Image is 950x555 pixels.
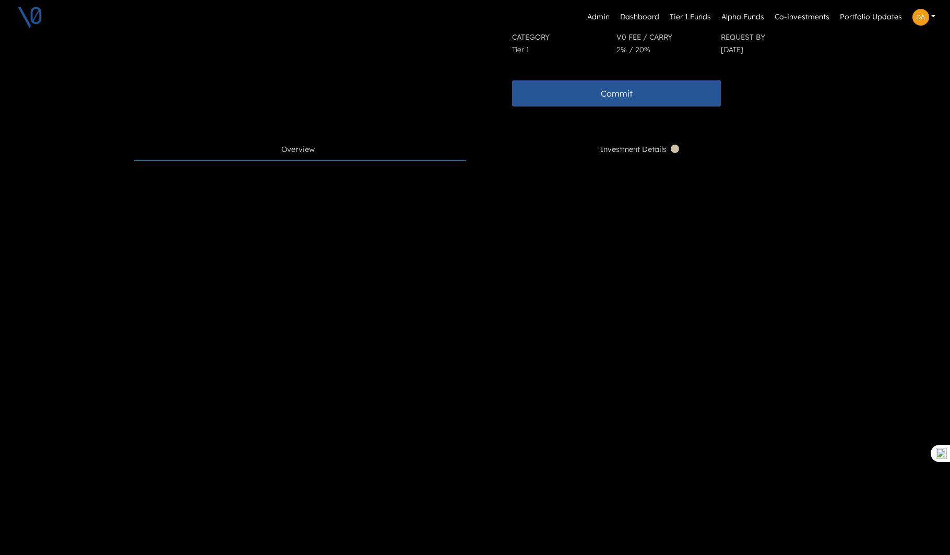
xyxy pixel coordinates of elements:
[717,7,768,27] a: Alpha Funds
[721,45,743,54] span: [DATE]
[616,7,663,27] a: Dashboard
[616,45,650,54] span: 2% / 20%
[512,32,550,42] span: Category
[600,144,681,156] span: Investment Details
[912,9,929,26] img: Profile
[583,7,614,27] a: Admin
[616,32,672,42] span: V0 Fee / Carry
[17,4,43,30] img: V0 logo
[836,7,906,27] a: Portfolio Updates
[666,7,715,27] a: Tier 1 Funds
[512,45,529,54] span: Tier 1
[512,80,721,107] button: Commit
[721,32,765,42] span: Request By
[936,448,947,459] img: one_i.png
[770,7,834,27] a: Co-investments
[281,144,315,156] span: Overview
